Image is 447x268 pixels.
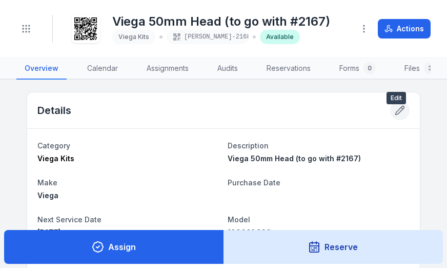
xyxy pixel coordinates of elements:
[209,58,246,80] a: Audits
[260,30,300,44] div: Available
[228,178,280,187] span: Purchase Date
[228,215,250,224] span: Model
[16,19,36,39] button: Toggle navigation
[228,141,269,150] span: Description
[118,33,149,41] span: Viega Kits
[331,58,384,80] a: Forms0
[37,191,58,200] span: Viega
[37,103,71,118] h2: Details
[37,215,101,224] span: Next Service Date
[4,230,224,264] button: Assign
[16,58,67,80] a: Overview
[228,228,271,237] span: 180601 036
[258,58,319,80] a: Reservations
[167,30,249,44] div: [PERSON_NAME]-2168
[228,154,361,163] span: Viega 50mm Head (to go with #2167)
[37,141,70,150] span: Category
[363,62,376,74] div: 0
[424,62,436,74] div: 3
[79,58,126,80] a: Calendar
[138,58,197,80] a: Assignments
[396,58,444,80] a: Files3
[37,228,60,237] time: 01/12/2020, 12:00:00 am
[223,230,443,264] button: Reserve
[387,92,406,104] span: Edit
[37,178,57,187] span: Make
[112,13,330,30] h1: Viega 50mm Head (to go with #2167)
[37,154,74,163] span: Viega Kits
[378,19,431,39] button: Actions
[37,228,60,237] span: [DATE]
